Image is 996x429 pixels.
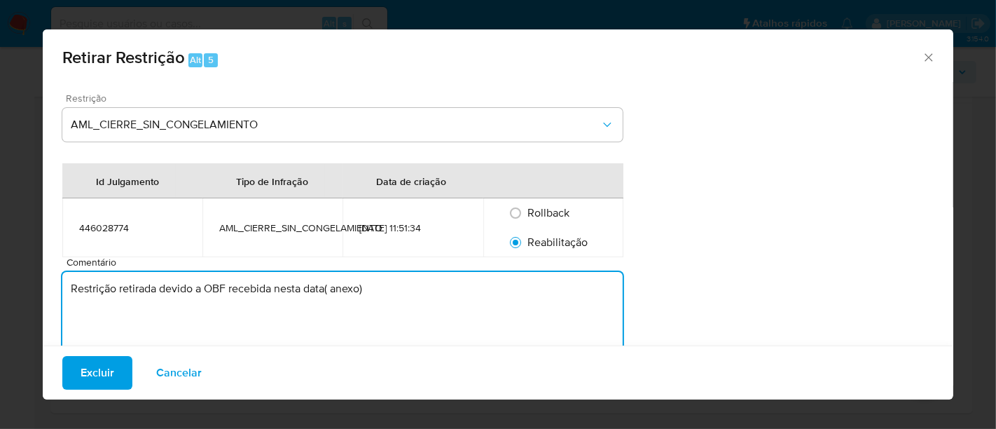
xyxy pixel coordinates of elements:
[528,234,588,250] span: Reabilitação
[66,93,626,103] span: Restrição
[208,53,214,67] span: 5
[62,356,132,390] button: Excluir
[81,357,114,388] span: Excluir
[359,164,463,198] div: Data de criação
[138,356,220,390] button: Cancelar
[190,53,201,67] span: Alt
[156,357,202,388] span: Cancelar
[62,272,623,370] textarea: Restrição retirada devido a OBF recebida nesta data( anexo)
[219,222,326,234] div: AML_CIERRE_SIN_CONGELAMIENTO
[67,257,627,268] span: Comentário
[922,50,934,63] button: Fechar a janela
[62,108,623,142] button: Restriction
[359,222,466,234] div: [DATE] 11:51:34
[528,205,570,221] span: Rollback
[219,164,325,198] div: Tipo de Infração
[71,118,600,132] span: AML_CIERRE_SIN_CONGELAMIENTO
[79,222,186,234] div: 446028774
[62,45,185,69] span: Retirar Restrição
[79,164,176,198] div: Id Julgamento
